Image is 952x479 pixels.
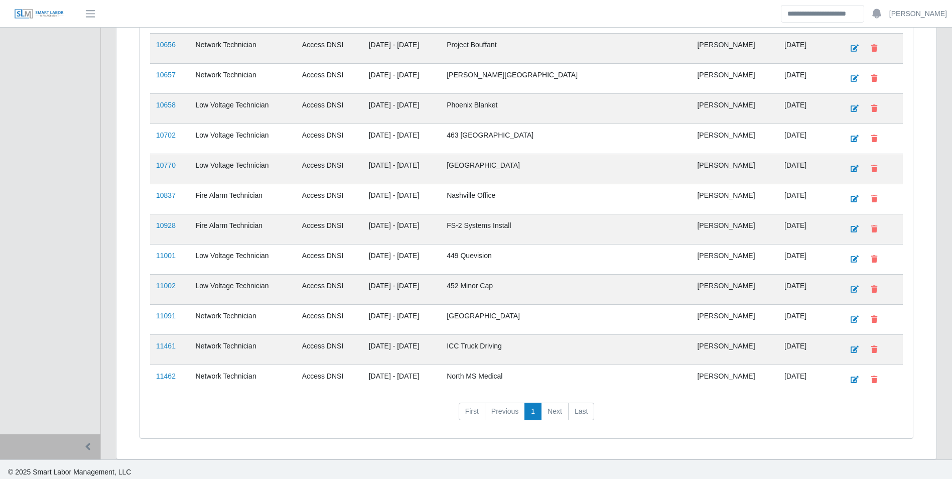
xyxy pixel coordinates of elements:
[441,274,691,304] td: 452 Minor Cap
[778,93,838,124] td: [DATE]
[190,365,296,395] td: Network Technician
[363,184,441,214] td: [DATE] - [DATE]
[363,274,441,304] td: [DATE] - [DATE]
[691,63,778,93] td: [PERSON_NAME]
[156,312,176,320] a: 11091
[296,365,363,395] td: Access DNSI
[778,304,838,334] td: [DATE]
[778,63,838,93] td: [DATE]
[524,403,541,421] a: 1
[156,221,176,229] a: 10928
[691,33,778,63] td: [PERSON_NAME]
[296,214,363,244] td: Access DNSI
[190,154,296,184] td: Low Voltage Technician
[441,244,691,274] td: 449 Quevision
[441,184,691,214] td: Nashville Office
[691,93,778,124] td: [PERSON_NAME]
[691,334,778,365] td: [PERSON_NAME]
[778,33,838,63] td: [DATE]
[296,124,363,154] td: Access DNSI
[296,244,363,274] td: Access DNSI
[778,214,838,244] td: [DATE]
[156,191,176,199] a: 10837
[778,124,838,154] td: [DATE]
[296,334,363,365] td: Access DNSI
[691,184,778,214] td: [PERSON_NAME]
[441,124,691,154] td: 463 [GEOGRAPHIC_DATA]
[363,334,441,365] td: [DATE] - [DATE]
[363,244,441,274] td: [DATE] - [DATE]
[363,214,441,244] td: [DATE] - [DATE]
[778,365,838,395] td: [DATE]
[190,334,296,365] td: Network Technician
[691,214,778,244] td: [PERSON_NAME]
[156,101,176,109] a: 10658
[363,304,441,334] td: [DATE] - [DATE]
[156,282,176,290] a: 11002
[296,274,363,304] td: Access DNSI
[363,124,441,154] td: [DATE] - [DATE]
[691,304,778,334] td: [PERSON_NAME]
[190,63,296,93] td: Network Technician
[156,161,176,169] a: 10770
[441,33,691,63] td: Project Bouffant
[441,63,691,93] td: [PERSON_NAME][GEOGRAPHIC_DATA]
[296,33,363,63] td: Access DNSI
[691,154,778,184] td: [PERSON_NAME]
[363,63,441,93] td: [DATE] - [DATE]
[190,244,296,274] td: Low Voltage Technician
[781,5,864,23] input: Search
[441,304,691,334] td: [GEOGRAPHIC_DATA]
[363,33,441,63] td: [DATE] - [DATE]
[441,93,691,124] td: Phoenix Blanket
[441,154,691,184] td: [GEOGRAPHIC_DATA]
[14,9,64,20] img: SLM Logo
[156,131,176,139] a: 10702
[363,93,441,124] td: [DATE] - [DATE]
[441,214,691,244] td: FS-2 Systems Install
[778,184,838,214] td: [DATE]
[156,41,176,49] a: 10656
[691,365,778,395] td: [PERSON_NAME]
[889,9,947,19] a: [PERSON_NAME]
[156,342,176,350] a: 11461
[363,365,441,395] td: [DATE] - [DATE]
[156,71,176,79] a: 10657
[778,334,838,365] td: [DATE]
[8,468,131,476] span: © 2025 Smart Labor Management, LLC
[150,403,903,429] nav: pagination
[691,124,778,154] td: [PERSON_NAME]
[778,154,838,184] td: [DATE]
[296,154,363,184] td: Access DNSI
[778,244,838,274] td: [DATE]
[296,93,363,124] td: Access DNSI
[156,252,176,260] a: 11001
[190,184,296,214] td: Fire Alarm Technician
[190,274,296,304] td: Low Voltage Technician
[691,244,778,274] td: [PERSON_NAME]
[778,274,838,304] td: [DATE]
[363,154,441,184] td: [DATE] - [DATE]
[190,214,296,244] td: Fire Alarm Technician
[190,33,296,63] td: Network Technician
[296,63,363,93] td: Access DNSI
[190,93,296,124] td: Low Voltage Technician
[296,184,363,214] td: Access DNSI
[190,304,296,334] td: Network Technician
[691,274,778,304] td: [PERSON_NAME]
[441,365,691,395] td: North MS Medical
[156,372,176,380] a: 11462
[296,304,363,334] td: Access DNSI
[190,124,296,154] td: Low Voltage Technician
[441,334,691,365] td: ICC Truck Driving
